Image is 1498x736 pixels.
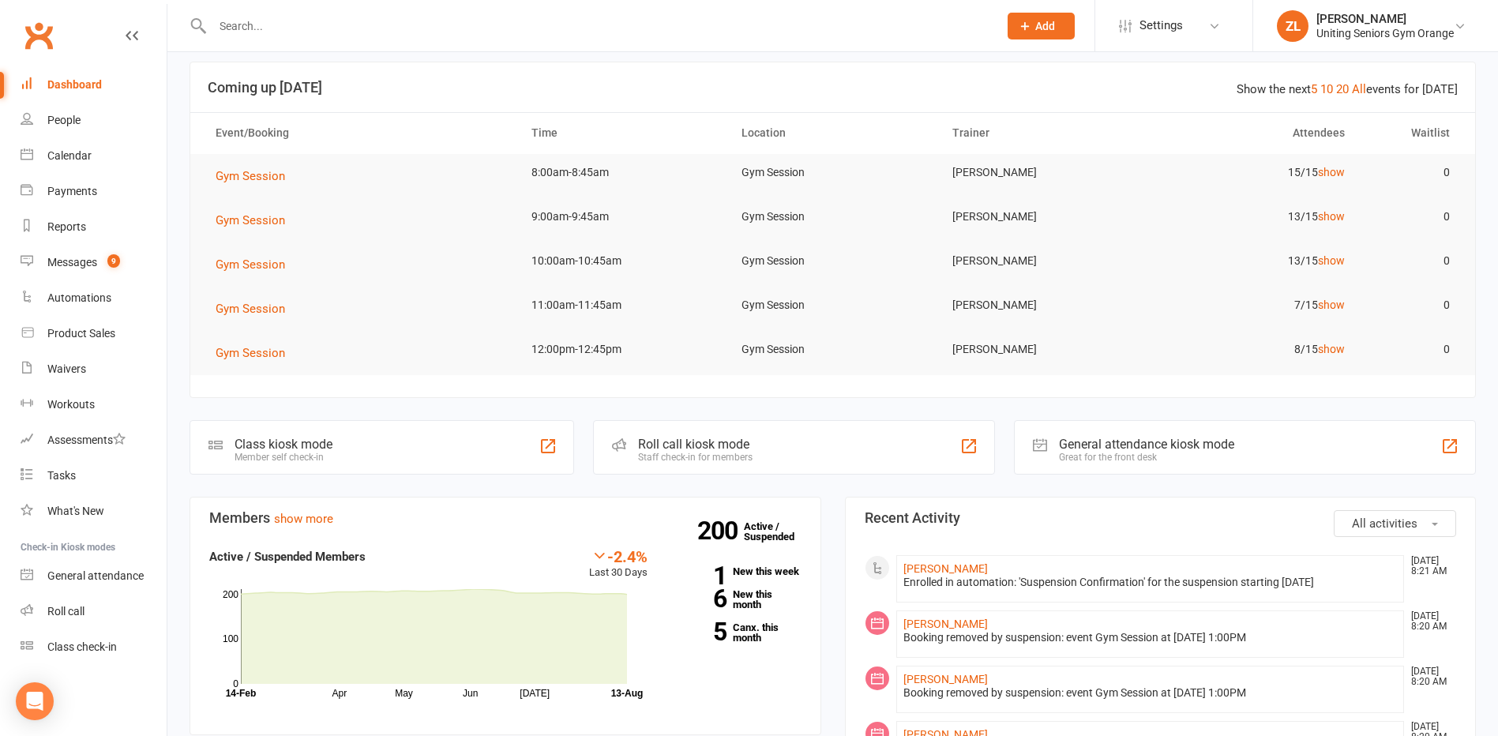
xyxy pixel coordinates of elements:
[727,287,937,324] td: Gym Session
[938,242,1148,280] td: [PERSON_NAME]
[21,316,167,351] a: Product Sales
[1352,516,1417,531] span: All activities
[216,299,296,318] button: Gym Session
[216,211,296,230] button: Gym Session
[1336,82,1349,96] a: 20
[21,174,167,209] a: Payments
[21,280,167,316] a: Automations
[216,257,285,272] span: Gym Session
[216,302,285,316] span: Gym Session
[209,550,366,564] strong: Active / Suspended Members
[589,547,648,565] div: -2.4%
[1359,287,1464,324] td: 0
[1318,210,1345,223] a: show
[1148,113,1358,153] th: Attendees
[21,67,167,103] a: Dashboard
[21,594,167,629] a: Roll call
[1148,154,1358,191] td: 15/15
[21,422,167,458] a: Assessments
[1139,8,1183,43] span: Settings
[216,167,296,186] button: Gym Session
[47,185,97,197] div: Payments
[1318,254,1345,267] a: show
[21,558,167,594] a: General attendance kiosk mode
[1359,154,1464,191] td: 0
[1008,13,1075,39] button: Add
[938,331,1148,368] td: [PERSON_NAME]
[938,287,1148,324] td: [PERSON_NAME]
[235,437,332,452] div: Class kiosk mode
[47,114,81,126] div: People
[47,640,117,653] div: Class check-in
[216,344,296,362] button: Gym Session
[1318,343,1345,355] a: show
[727,242,937,280] td: Gym Session
[1059,437,1234,452] div: General attendance kiosk mode
[47,220,86,233] div: Reports
[47,327,115,340] div: Product Sales
[517,331,727,368] td: 12:00pm-12:45pm
[47,398,95,411] div: Workouts
[1359,113,1464,153] th: Waitlist
[1318,299,1345,311] a: show
[1359,331,1464,368] td: 0
[209,510,802,526] h3: Members
[21,245,167,280] a: Messages 9
[697,519,744,543] strong: 200
[201,113,517,153] th: Event/Booking
[21,103,167,138] a: People
[208,15,987,37] input: Search...
[1148,198,1358,235] td: 13/15
[21,209,167,245] a: Reports
[216,213,285,227] span: Gym Session
[47,362,86,375] div: Waivers
[47,505,104,517] div: What's New
[1237,80,1458,99] div: Show the next events for [DATE]
[1318,166,1345,178] a: show
[47,434,126,446] div: Assessments
[1403,611,1455,632] time: [DATE] 8:20 AM
[235,452,332,463] div: Member self check-in
[938,154,1148,191] td: [PERSON_NAME]
[216,346,285,360] span: Gym Session
[1403,556,1455,576] time: [DATE] 8:21 AM
[1148,287,1358,324] td: 7/15
[727,198,937,235] td: Gym Session
[47,78,102,91] div: Dashboard
[47,605,84,618] div: Roll call
[47,569,144,582] div: General attendance
[671,622,802,643] a: 5Canx. this month
[671,564,726,588] strong: 1
[865,510,1457,526] h3: Recent Activity
[274,512,333,526] a: show more
[216,169,285,183] span: Gym Session
[1316,12,1454,26] div: [PERSON_NAME]
[517,113,727,153] th: Time
[1352,82,1366,96] a: All
[21,138,167,174] a: Calendar
[1277,10,1308,42] div: ZL
[744,509,813,554] a: 200Active / Suspended
[517,242,727,280] td: 10:00am-10:45am
[16,682,54,720] div: Open Intercom Messenger
[938,113,1148,153] th: Trainer
[47,256,97,268] div: Messages
[517,287,727,324] td: 11:00am-11:45am
[1059,452,1234,463] div: Great for the front desk
[517,198,727,235] td: 9:00am-9:45am
[903,673,988,685] a: [PERSON_NAME]
[21,629,167,665] a: Class kiosk mode
[47,149,92,162] div: Calendar
[903,618,988,630] a: [PERSON_NAME]
[1403,667,1455,687] time: [DATE] 8:20 AM
[903,631,1398,644] div: Booking removed by suspension: event Gym Session at [DATE] 1:00PM
[589,547,648,581] div: Last 30 Days
[1035,20,1055,32] span: Add
[107,254,120,268] span: 9
[1320,82,1333,96] a: 10
[671,566,802,576] a: 1New this week
[216,255,296,274] button: Gym Session
[1359,242,1464,280] td: 0
[517,154,727,191] td: 8:00am-8:45am
[938,198,1148,235] td: [PERSON_NAME]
